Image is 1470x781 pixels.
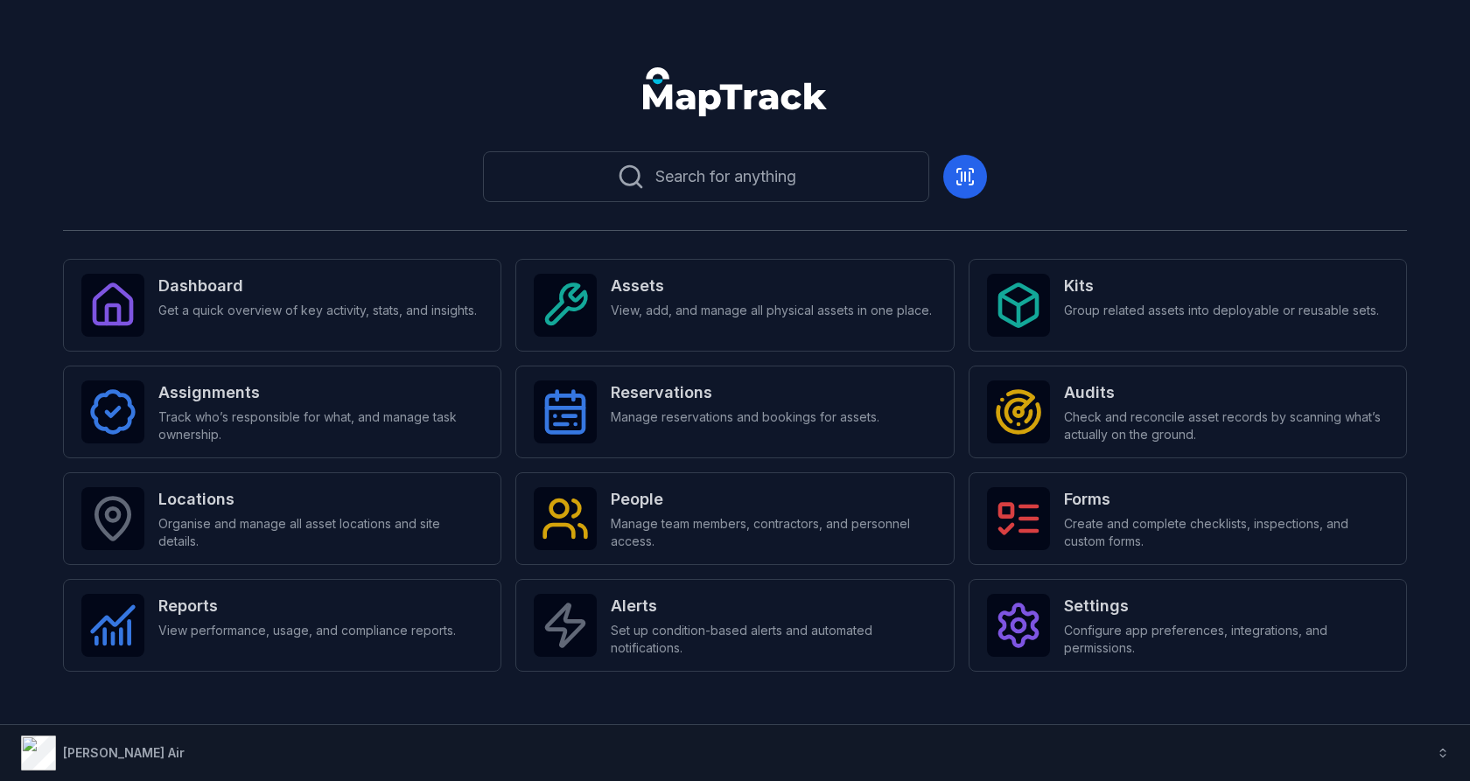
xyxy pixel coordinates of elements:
[611,487,935,512] strong: People
[655,164,796,189] span: Search for anything
[969,472,1407,565] a: FormsCreate and complete checklists, inspections, and custom forms.
[158,515,483,550] span: Organise and manage all asset locations and site details.
[969,259,1407,352] a: KitsGroup related assets into deployable or reusable sets.
[611,302,932,319] span: View, add, and manage all physical assets in one place.
[611,408,879,426] span: Manage reservations and bookings for assets.
[1064,380,1389,405] strong: Audits
[611,515,935,550] span: Manage team members, contractors, and personnel access.
[63,579,501,672] a: ReportsView performance, usage, and compliance reports.
[615,67,855,116] nav: Global
[515,366,954,458] a: ReservationsManage reservations and bookings for assets.
[63,259,501,352] a: DashboardGet a quick overview of key activity, stats, and insights.
[611,622,935,657] span: Set up condition-based alerts and automated notifications.
[1064,515,1389,550] span: Create and complete checklists, inspections, and custom forms.
[969,579,1407,672] a: SettingsConfigure app preferences, integrations, and permissions.
[63,366,501,458] a: AssignmentsTrack who’s responsible for what, and manage task ownership.
[158,302,477,319] span: Get a quick overview of key activity, stats, and insights.
[1064,622,1389,657] span: Configure app preferences, integrations, and permissions.
[158,487,483,512] strong: Locations
[515,472,954,565] a: PeopleManage team members, contractors, and personnel access.
[63,472,501,565] a: LocationsOrganise and manage all asset locations and site details.
[483,151,929,202] button: Search for anything
[158,274,477,298] strong: Dashboard
[611,274,932,298] strong: Assets
[611,594,935,618] strong: Alerts
[515,579,954,672] a: AlertsSet up condition-based alerts and automated notifications.
[1064,408,1389,443] span: Check and reconcile asset records by scanning what’s actually on the ground.
[158,594,456,618] strong: Reports
[1064,594,1389,618] strong: Settings
[515,259,954,352] a: AssetsView, add, and manage all physical assets in one place.
[1064,302,1379,319] span: Group related assets into deployable or reusable sets.
[611,380,879,405] strong: Reservations
[158,380,483,405] strong: Assignments
[63,745,185,760] strong: [PERSON_NAME] Air
[1064,487,1389,512] strong: Forms
[969,366,1407,458] a: AuditsCheck and reconcile asset records by scanning what’s actually on the ground.
[158,408,483,443] span: Track who’s responsible for what, and manage task ownership.
[158,622,456,639] span: View performance, usage, and compliance reports.
[1064,274,1379,298] strong: Kits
